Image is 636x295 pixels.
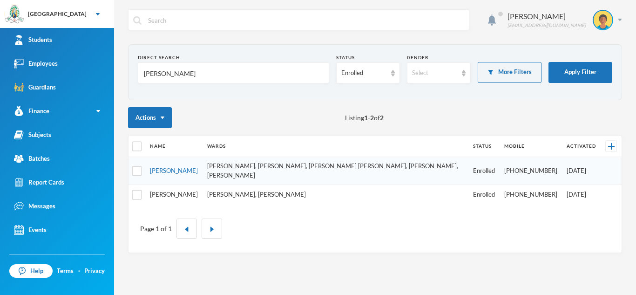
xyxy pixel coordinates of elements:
[345,113,384,123] span: Listing - of
[203,157,468,185] td: [PERSON_NAME], [PERSON_NAME], [PERSON_NAME] [PERSON_NAME], [PERSON_NAME], [PERSON_NAME]
[138,54,329,61] div: Direct Search
[370,114,374,122] b: 2
[412,69,457,78] div: Select
[28,10,87,18] div: [GEOGRAPHIC_DATA]
[364,114,368,122] b: 1
[14,178,64,187] div: Report Cards
[14,201,55,211] div: Messages
[14,82,56,92] div: Guardians
[78,267,80,276] div: ·
[594,11,612,29] img: STUDENT
[57,267,74,276] a: Terms
[14,106,49,116] div: Finance
[145,136,203,157] th: Name
[14,130,51,140] div: Subjects
[143,63,324,84] input: Name, Phone number, Email Address
[468,157,500,185] td: Enrolled
[150,167,198,174] a: [PERSON_NAME]
[133,16,142,25] img: search
[562,136,601,157] th: Activated
[140,224,172,233] div: Page 1 of 1
[14,154,50,164] div: Batches
[150,191,198,198] a: [PERSON_NAME]
[84,267,105,276] a: Privacy
[507,11,586,22] div: [PERSON_NAME]
[468,185,500,205] td: Enrolled
[548,62,612,83] button: Apply Filter
[380,114,384,122] b: 2
[147,10,464,31] input: Search
[478,62,541,83] button: More Filters
[608,143,615,150] img: +
[507,22,586,29] div: [EMAIL_ADDRESS][DOMAIN_NAME]
[5,5,24,24] img: logo
[203,136,468,157] th: Wards
[500,157,562,185] td: [PHONE_NUMBER]
[341,69,386,78] div: Enrolled
[562,157,601,185] td: [DATE]
[336,54,400,61] div: Status
[562,185,601,205] td: [DATE]
[14,59,58,69] div: Employees
[128,107,172,128] button: Actions
[14,35,52,45] div: Students
[9,264,53,278] a: Help
[468,136,500,157] th: Status
[203,185,468,205] td: [PERSON_NAME], [PERSON_NAME]
[407,54,471,61] div: Gender
[500,136,562,157] th: Mobile
[14,225,47,235] div: Events
[500,185,562,205] td: [PHONE_NUMBER]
